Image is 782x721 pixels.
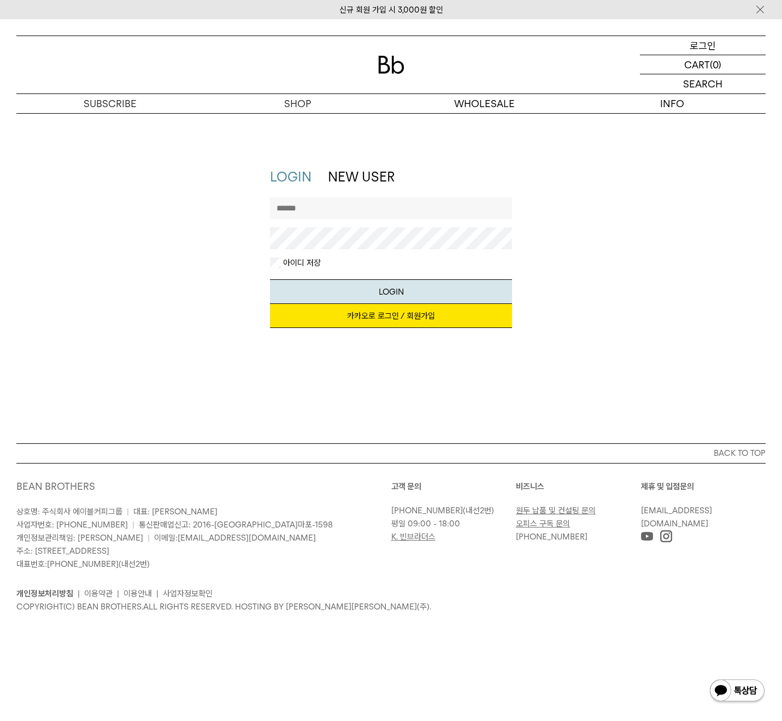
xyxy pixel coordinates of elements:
[391,517,511,530] p: 평일 09:00 - 18:00
[328,169,395,185] a: NEW USER
[132,520,134,530] span: |
[281,257,321,268] label: 아이디 저장
[163,589,213,599] a: 사업자정보확인
[516,480,641,493] p: 비즈니스
[16,480,95,492] a: BEAN BROTHERS
[391,506,463,515] a: [PHONE_NUMBER]
[391,504,511,517] p: (내선2번)
[84,589,113,599] a: 이용약관
[640,36,766,55] a: 로그인
[516,519,570,529] a: 오피스 구독 문의
[578,94,766,113] p: INFO
[16,533,143,543] span: 개인정보관리책임: [PERSON_NAME]
[516,532,587,542] a: [PHONE_NUMBER]
[16,546,109,556] span: 주소: [STREET_ADDRESS]
[178,533,316,543] a: [EMAIL_ADDRESS][DOMAIN_NAME]
[124,589,152,599] a: 이용안내
[154,533,316,543] span: 이메일:
[16,559,150,569] span: 대표번호: (내선2번)
[16,507,122,517] span: 상호명: 주식회사 에이블커피그룹
[16,443,766,463] button: BACK TO TOP
[270,169,311,185] a: LOGIN
[391,480,516,493] p: 고객 문의
[148,533,150,543] span: |
[690,36,716,55] p: 로그인
[709,678,766,705] img: 카카오톡 채널 1:1 채팅 버튼
[684,55,710,74] p: CART
[16,600,766,613] p: COPYRIGHT(C) BEAN BROTHERS. ALL RIGHTS RESERVED. HOSTING BY [PERSON_NAME][PERSON_NAME](주).
[16,94,204,113] a: SUBSCRIBE
[339,5,443,15] a: 신규 회원 가입 시 3,000원 할인
[127,507,129,517] span: |
[16,520,128,530] span: 사업자번호: [PHONE_NUMBER]
[47,559,119,569] a: [PHONE_NUMBER]
[391,94,579,113] p: WHOLESALE
[139,520,333,530] span: 통신판매업신고: 2016-[GEOGRAPHIC_DATA]마포-1598
[710,55,721,74] p: (0)
[270,304,513,328] a: 카카오로 로그인 / 회원가입
[516,506,596,515] a: 원두 납품 및 컨설팅 문의
[378,56,404,74] img: 로고
[117,587,119,600] li: |
[270,279,513,304] button: LOGIN
[133,507,217,517] span: 대표: [PERSON_NAME]
[204,94,391,113] a: SHOP
[641,480,766,493] p: 제휴 및 입점문의
[16,589,73,599] a: 개인정보처리방침
[640,55,766,74] a: CART (0)
[683,74,722,93] p: SEARCH
[391,532,436,542] a: K. 빈브라더스
[641,506,712,529] a: [EMAIL_ADDRESS][DOMAIN_NAME]
[78,587,80,600] li: |
[156,587,158,600] li: |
